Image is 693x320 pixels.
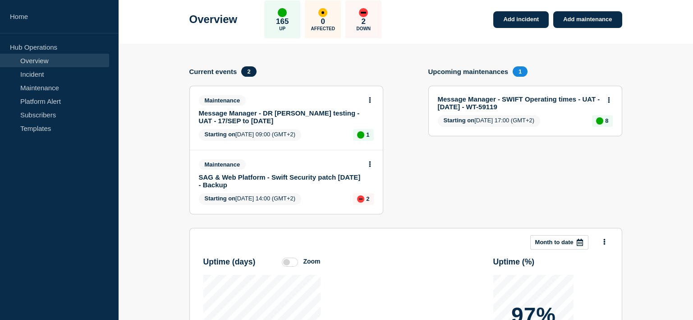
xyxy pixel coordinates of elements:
[321,17,325,26] p: 0
[279,26,285,31] p: Up
[605,117,608,124] p: 8
[357,195,364,203] div: down
[493,11,549,28] a: Add incident
[189,13,238,26] h1: Overview
[276,17,289,26] p: 165
[205,195,236,202] span: Starting on
[535,239,574,246] p: Month to date
[428,68,509,75] h4: Upcoming maintenances
[189,68,237,75] h4: Current events
[438,95,601,111] a: Message Manager - SWIFT Operating times - UAT - [DATE] - WT-59119
[357,131,364,139] div: up
[596,117,603,125] div: up
[241,66,256,77] span: 2
[530,235,588,250] button: Month to date
[199,109,362,125] a: Message Manager - DR [PERSON_NAME] testing - UAT - 17/SEP to [DATE]
[359,8,368,17] div: down
[493,257,535,267] h3: Uptime ( % )
[199,173,362,189] a: SAG & Web Platform - Swift Security patch [DATE] - Backup
[205,131,236,138] span: Starting on
[366,131,369,138] p: 1
[199,95,246,106] span: Maintenance
[199,159,246,170] span: Maintenance
[311,26,335,31] p: Affected
[444,117,475,124] span: Starting on
[318,8,327,17] div: affected
[513,66,528,77] span: 1
[438,115,541,127] span: [DATE] 17:00 (GMT+2)
[199,129,302,141] span: [DATE] 09:00 (GMT+2)
[553,11,622,28] a: Add maintenance
[356,26,371,31] p: Down
[362,17,366,26] p: 2
[278,8,287,17] div: up
[366,195,369,202] p: 2
[199,193,302,205] span: [DATE] 14:00 (GMT+2)
[303,258,320,265] div: Zoom
[203,257,256,267] h3: Uptime ( days )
